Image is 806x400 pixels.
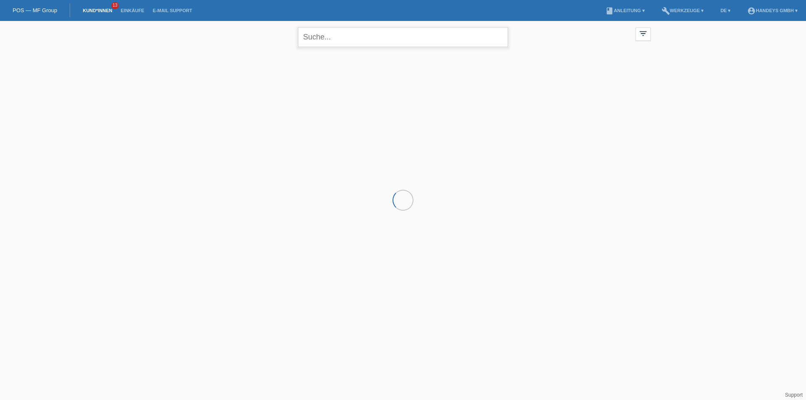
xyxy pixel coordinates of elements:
a: bookAnleitung ▾ [601,8,649,13]
a: POS — MF Group [13,7,57,13]
a: DE ▾ [716,8,735,13]
a: E-Mail Support [149,8,196,13]
i: build [662,7,670,15]
i: filter_list [639,29,648,38]
input: Suche... [298,27,508,47]
a: Support [785,392,803,398]
a: Einkäufe [116,8,148,13]
a: Kund*innen [79,8,116,13]
i: book [605,7,614,15]
a: account_circleHandeys GmbH ▾ [743,8,802,13]
span: 13 [111,2,119,9]
a: buildWerkzeuge ▾ [657,8,708,13]
i: account_circle [747,7,756,15]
